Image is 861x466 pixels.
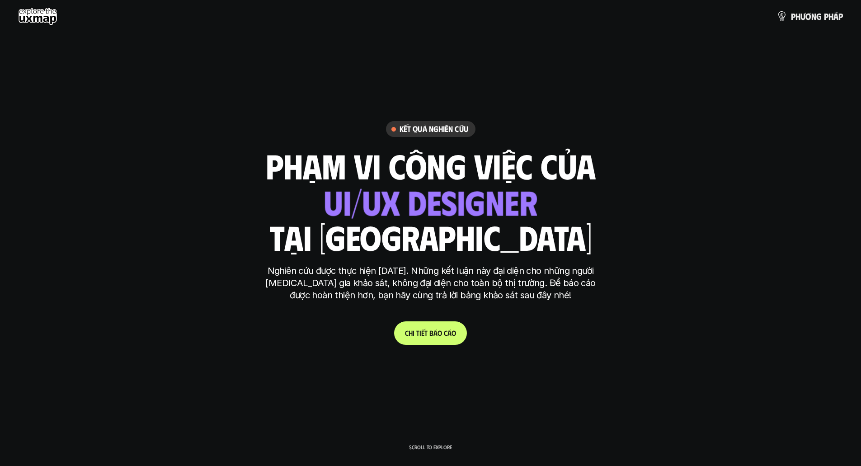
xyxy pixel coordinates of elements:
[805,11,811,21] span: ơ
[261,265,600,301] p: Nghiên cứu được thực hiện [DATE]. Những kết luận này đại diện cho những người [MEDICAL_DATA] gia ...
[424,329,428,337] span: t
[828,11,833,21] span: h
[833,11,838,21] span: á
[444,329,447,337] span: c
[266,146,596,184] h1: phạm vi công việc của
[838,11,843,21] span: p
[405,329,409,337] span: C
[409,329,413,337] span: h
[776,7,843,25] a: phươngpháp
[816,11,822,21] span: g
[409,444,452,450] p: Scroll to explore
[452,329,456,337] span: o
[416,329,419,337] span: t
[269,218,592,256] h1: tại [GEOGRAPHIC_DATA]
[800,11,805,21] span: ư
[438,329,442,337] span: o
[447,329,452,337] span: á
[400,124,468,134] h6: Kết quả nghiên cứu
[795,11,800,21] span: h
[421,329,424,337] span: ế
[394,321,467,345] a: Chitiếtbáocáo
[824,11,828,21] span: p
[433,329,438,337] span: á
[811,11,816,21] span: n
[413,329,414,337] span: i
[419,329,421,337] span: i
[429,329,433,337] span: b
[791,11,795,21] span: p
